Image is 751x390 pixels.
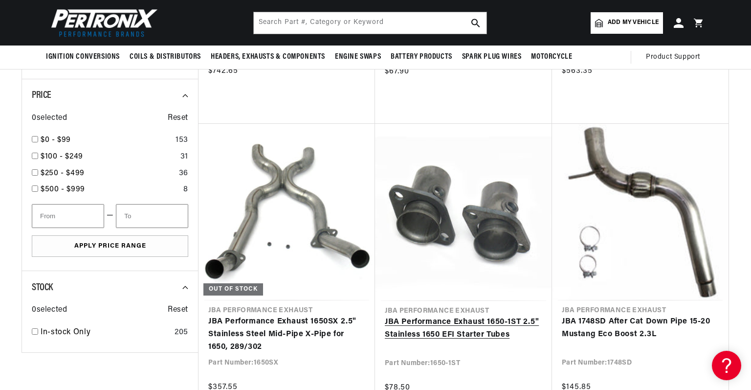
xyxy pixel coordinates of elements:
[125,46,206,69] summary: Coils & Distributors
[562,316,719,341] a: JBA 1748SD After Cat Down Pipe 15-20 Mustang Eco Boost 2.3L
[32,112,67,125] span: 0 selected
[175,326,188,339] div: 205
[32,235,188,257] button: Apply Price Range
[41,136,71,144] span: $0 - $99
[107,209,114,222] span: —
[176,134,188,147] div: 153
[385,316,542,341] a: JBA Performance Exhaust 1650-1ST 2.5" Stainless 1650 EFI Starter Tubes
[41,185,85,193] span: $500 - $999
[206,46,330,69] summary: Headers, Exhausts & Components
[168,112,188,125] span: Reset
[130,52,201,62] span: Coils & Distributors
[646,52,700,63] span: Product Support
[32,304,67,317] span: 0 selected
[457,46,527,69] summary: Spark Plug Wires
[608,18,659,27] span: Add my vehicle
[386,46,457,69] summary: Battery Products
[32,204,104,228] input: From
[46,6,158,40] img: Pertronix
[646,46,705,69] summary: Product Support
[180,151,188,163] div: 31
[32,91,51,100] span: Price
[591,12,663,34] a: Add my vehicle
[330,46,386,69] summary: Engine Swaps
[208,316,365,353] a: JBA Performance Exhaust 1650SX 2.5" Stainless Steel Mid-Pipe X-Pipe for 1650, 289/302
[465,12,486,34] button: search button
[179,167,188,180] div: 36
[41,326,171,339] a: In-stock Only
[168,304,188,317] span: Reset
[41,153,83,161] span: $100 - $249
[46,46,125,69] summary: Ignition Conversions
[116,204,188,228] input: To
[335,52,381,62] span: Engine Swaps
[391,52,452,62] span: Battery Products
[211,52,325,62] span: Headers, Exhausts & Components
[32,283,53,293] span: Stock
[462,52,522,62] span: Spark Plug Wires
[41,169,85,177] span: $250 - $499
[183,184,188,196] div: 8
[526,46,577,69] summary: Motorcycle
[46,52,120,62] span: Ignition Conversions
[254,12,486,34] input: Search Part #, Category or Keyword
[531,52,572,62] span: Motorcycle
